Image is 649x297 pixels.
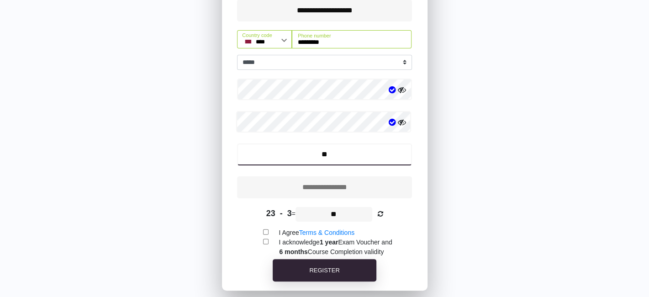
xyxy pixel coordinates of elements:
[279,239,392,246] span: I acknowledge Exam Voucher and
[222,207,427,222] div: =
[280,248,308,255] b: 6 months
[266,209,292,218] span: 23 - 3
[280,248,384,255] span: Course Completion validity
[377,211,383,217] i: Refresh
[320,239,338,246] b: 1 year
[279,229,354,236] span: I Agree
[298,32,331,40] label: Phone number
[242,32,272,39] label: Country code
[309,267,339,274] span: REGISTER
[299,229,354,236] a: Terms & Conditions
[273,259,376,282] button: REGISTER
